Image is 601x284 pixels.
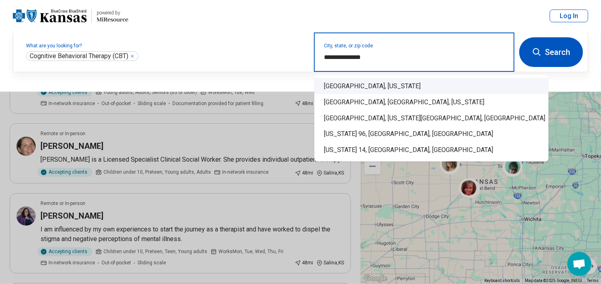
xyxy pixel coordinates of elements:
[130,54,135,59] button: Cognitive Behavioral Therapy (CBT)
[314,75,548,162] div: Suggestions
[314,142,548,158] div: [US_STATE] 14, [GEOGRAPHIC_DATA], [GEOGRAPHIC_DATA]
[26,43,304,48] label: What are you looking for?
[567,252,591,276] div: Open chat
[30,52,128,60] span: Cognitive Behavioral Therapy (CBT)
[314,110,548,126] div: [GEOGRAPHIC_DATA], [US_STATE][GEOGRAPHIC_DATA], [GEOGRAPHIC_DATA]
[550,10,588,22] button: Log In
[26,51,138,61] div: Cognitive Behavioral Therapy (CBT)
[314,126,548,142] div: [US_STATE] 96, [GEOGRAPHIC_DATA], [GEOGRAPHIC_DATA]
[314,94,548,110] div: [GEOGRAPHIC_DATA], [GEOGRAPHIC_DATA], [US_STATE]
[97,9,128,16] div: powered by
[314,78,548,94] div: [GEOGRAPHIC_DATA], [US_STATE]
[519,37,583,67] button: Search
[13,6,87,26] img: Blue Cross Blue Shield Kansas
